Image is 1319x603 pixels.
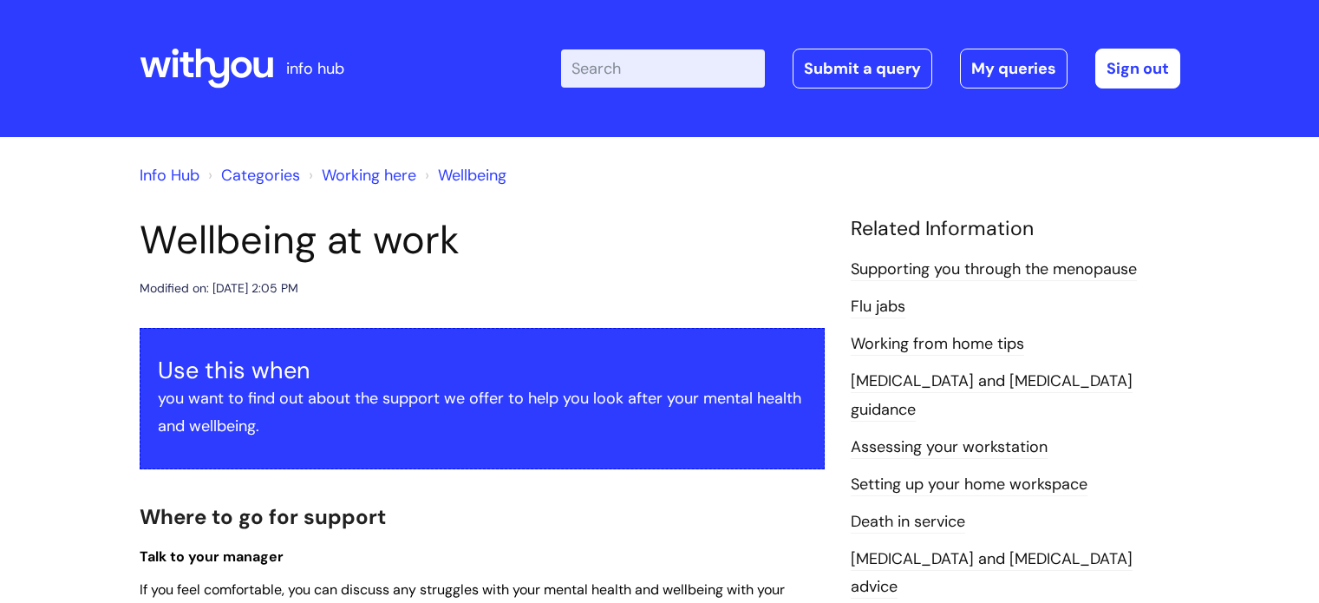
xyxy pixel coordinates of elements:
p: info hub [286,55,344,82]
a: Setting up your home workspace [851,474,1087,496]
li: Wellbeing [421,161,506,189]
a: Sign out [1095,49,1180,88]
h3: Use this when [158,357,806,384]
a: Submit a query [793,49,932,88]
h1: Wellbeing at work [140,217,825,264]
a: [MEDICAL_DATA] and [MEDICAL_DATA] advice [851,548,1133,599]
span: Talk to your manager [140,547,284,566]
a: [MEDICAL_DATA] and [MEDICAL_DATA] guidance [851,370,1133,421]
input: Search [561,49,765,88]
a: My queries [960,49,1068,88]
li: Solution home [204,161,300,189]
a: Info Hub [140,165,199,186]
a: Working from home tips [851,333,1024,356]
a: Wellbeing [438,165,506,186]
a: Supporting you through the menopause [851,259,1137,281]
a: Assessing your workstation [851,436,1048,459]
p: you want to find out about the support we offer to help you look after your mental health and wel... [158,384,806,441]
span: Where to go for support [140,503,386,530]
a: Death in service [851,511,965,534]
a: Working here [322,165,416,186]
div: Modified on: [DATE] 2:05 PM [140,278,298,299]
h4: Related Information [851,217,1180,241]
a: Categories [221,165,300,186]
a: Flu jabs [851,296,905,318]
div: | - [561,49,1180,88]
li: Working here [304,161,416,189]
